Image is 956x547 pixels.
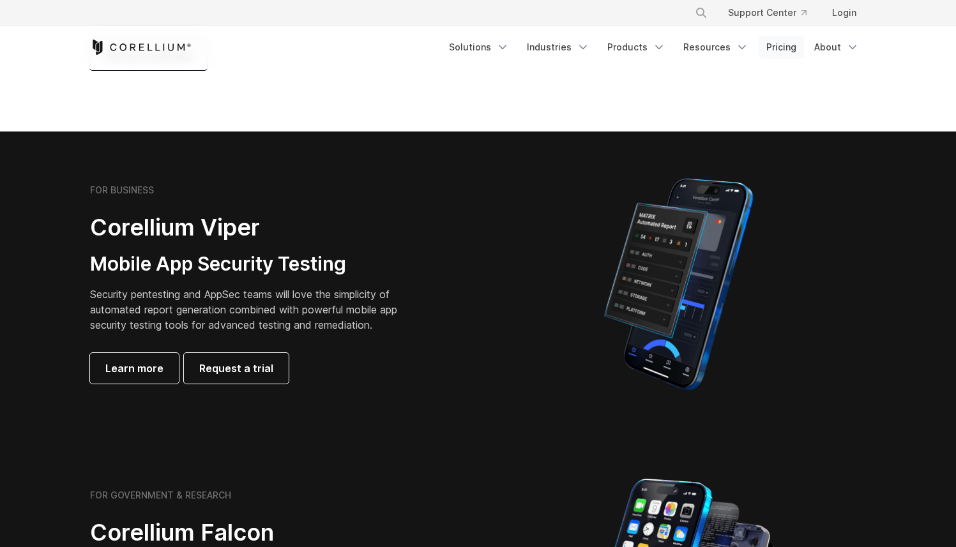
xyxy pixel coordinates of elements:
[822,1,867,24] a: Login
[90,287,417,333] p: Security pentesting and AppSec teams will love the simplicity of automated report generation comb...
[90,353,179,384] a: Learn more
[600,36,673,59] a: Products
[105,361,163,376] span: Learn more
[676,36,756,59] a: Resources
[807,36,867,59] a: About
[582,172,775,396] img: Corellium MATRIX automated report on iPhone showing app vulnerability test results across securit...
[441,36,867,59] div: Navigation Menu
[90,213,417,242] h2: Corellium Viper
[690,1,713,24] button: Search
[441,36,517,59] a: Solutions
[90,40,192,55] a: Corellium Home
[90,184,154,196] h6: FOR BUSINESS
[519,36,597,59] a: Industries
[679,1,867,24] div: Navigation Menu
[184,353,289,384] a: Request a trial
[199,361,273,376] span: Request a trial
[90,490,231,501] h6: FOR GOVERNMENT & RESEARCH
[90,252,417,276] h3: Mobile App Security Testing
[90,518,448,547] h2: Corellium Falcon
[718,1,817,24] a: Support Center
[759,36,804,59] a: Pricing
